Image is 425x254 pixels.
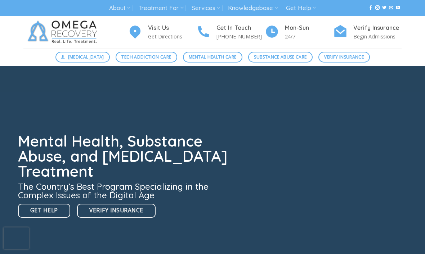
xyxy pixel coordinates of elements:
[353,32,402,41] p: Begin Admissions
[148,23,196,33] h4: Visit Us
[4,227,29,249] iframe: reCAPTCHA
[254,54,307,60] span: Substance Abuse Care
[192,1,220,15] a: Services
[116,52,177,63] a: Tech Addiction Care
[228,1,278,15] a: Knowledgebase
[121,54,171,60] span: Tech Addiction Care
[189,54,236,60] span: Mental Health Care
[183,52,242,63] a: Mental Health Care
[333,23,402,41] a: Verify Insurance Begin Admissions
[396,5,400,10] a: Follow on YouTube
[18,134,232,179] h1: Mental Health, Substance Abuse, and [MEDICAL_DATA] Treatment
[285,32,333,41] p: 24/7
[89,206,143,215] span: Verify Insurance
[216,23,265,33] h4: Get In Touch
[382,5,386,10] a: Follow on Twitter
[353,23,402,33] h4: Verify Insurance
[324,54,364,60] span: Verify Insurance
[196,23,265,41] a: Get In Touch [PHONE_NUMBER]
[138,1,183,15] a: Treatment For
[285,23,333,33] h4: Mon-Sun
[216,32,265,41] p: [PHONE_NUMBER]
[77,204,155,218] a: Verify Insurance
[68,54,104,60] span: [MEDICAL_DATA]
[23,16,104,48] img: Omega Recovery
[286,1,316,15] a: Get Help
[148,32,196,41] p: Get Directions
[109,1,130,15] a: About
[18,204,70,218] a: Get Help
[128,23,196,41] a: Visit Us Get Directions
[30,206,58,215] span: Get Help
[318,52,370,63] a: Verify Insurance
[368,5,373,10] a: Follow on Facebook
[18,182,232,199] h3: The Country’s Best Program Specializing in the Complex Issues of the Digital Age
[375,5,380,10] a: Follow on Instagram
[389,5,393,10] a: Send us an email
[248,52,313,63] a: Substance Abuse Care
[55,52,110,63] a: [MEDICAL_DATA]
